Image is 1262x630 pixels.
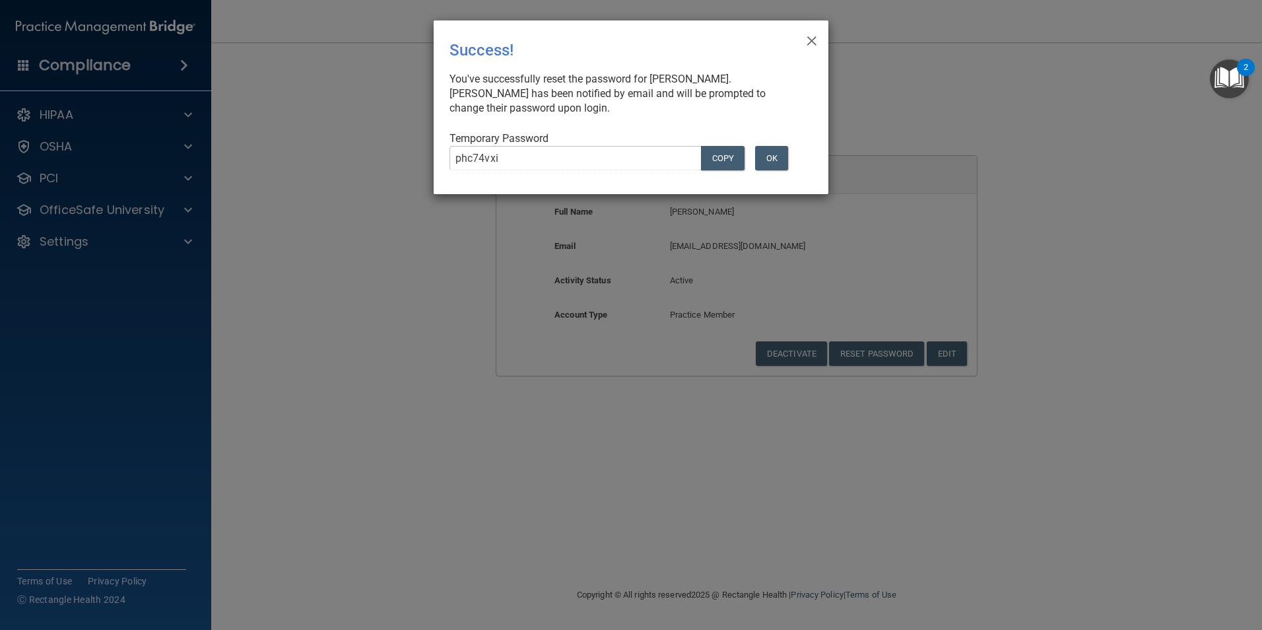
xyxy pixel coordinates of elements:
[806,26,818,52] span: ×
[1210,59,1249,98] button: Open Resource Center, 2 new notifications
[449,31,758,69] div: Success!
[449,72,802,116] div: You've successfully reset the password for [PERSON_NAME]. [PERSON_NAME] has been notified by emai...
[701,146,745,170] button: COPY
[755,146,788,170] button: OK
[449,132,548,145] span: Temporary Password
[1244,67,1248,85] div: 2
